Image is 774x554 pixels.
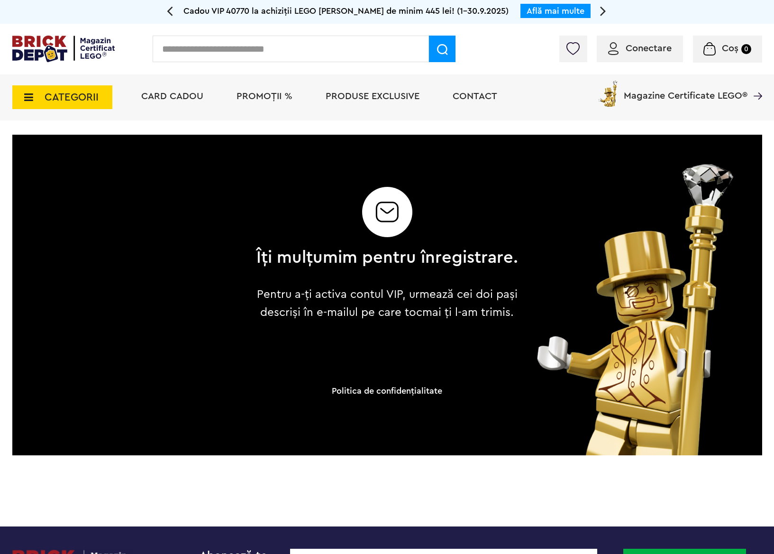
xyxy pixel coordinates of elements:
[747,79,762,88] a: Magazine Certificate LEGO®
[722,44,738,53] span: Coș
[626,44,672,53] span: Conectare
[326,92,419,101] a: Produse exclusive
[237,92,292,101] a: PROMOȚII %
[608,44,672,53] a: Conectare
[453,92,497,101] a: Contact
[141,92,203,101] a: Card Cadou
[624,79,747,101] span: Magazine Certificate LEGO®
[249,286,525,322] p: Pentru a-ți activa contul VIP, urmează cei doi pași descriși în e-mailul pe care tocmai ți l-am t...
[741,44,751,54] small: 0
[183,7,509,15] span: Cadou VIP 40770 la achiziții LEGO [PERSON_NAME] de minim 445 lei! (1-30.9.2025)
[332,387,442,395] a: Politica de confidenţialitate
[256,249,518,267] h2: Îți mulțumim pentru înregistrare.
[527,7,584,15] a: Află mai multe
[45,92,99,102] span: CATEGORII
